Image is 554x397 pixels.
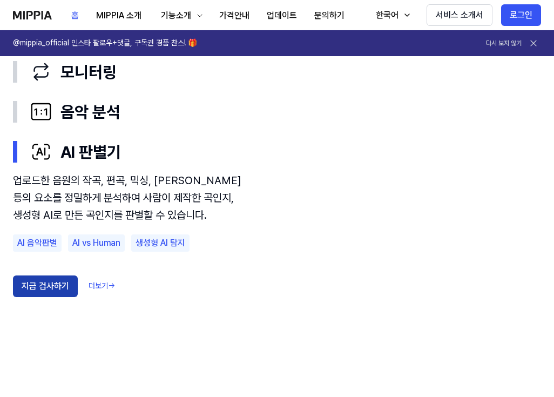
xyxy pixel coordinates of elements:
div: AI vs Human [68,234,125,252]
button: 가격안내 [211,5,258,26]
a: 더보기→ [89,281,115,292]
div: 음악 분석 [30,100,541,123]
h1: @mippia_official 인스타 팔로우+댓글, 구독권 경품 찬스! 🎁 [13,38,197,49]
div: 생성형 AI 탐지 [131,234,190,252]
button: MIPPIA 소개 [87,5,150,26]
div: 기능소개 [159,9,193,22]
button: 한국어 [365,4,418,26]
button: 문의하기 [306,5,353,26]
div: 업로드한 음원의 작곡, 편곡, 믹싱, [PERSON_NAME] 등의 요소를 정밀하게 분석하여 사람이 제작한 곡인지, 생성형 AI로 만든 곡인지를 판별할 수 있습니다. [13,172,260,224]
div: 한국어 [374,9,401,22]
div: AI 판별기 [30,140,541,163]
img: logo [13,11,52,19]
button: 기능소개 [150,5,211,26]
button: AI 판별기 [13,132,541,172]
button: 서비스 소개서 [427,4,492,26]
button: 다시 보지 않기 [486,39,522,48]
div: AI 판별기 [13,172,541,319]
a: 업데이트 [258,1,306,30]
button: 로그인 [501,4,541,26]
button: 홈 [63,5,87,26]
div: AI 음악판별 [13,234,62,252]
button: 업데이트 [258,5,306,26]
a: 홈 [63,1,87,30]
button: 모니터링 [13,52,541,92]
button: 지금 검사하기 [13,275,78,297]
button: 음악 분석 [13,92,541,132]
div: 모니터링 [30,60,541,83]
